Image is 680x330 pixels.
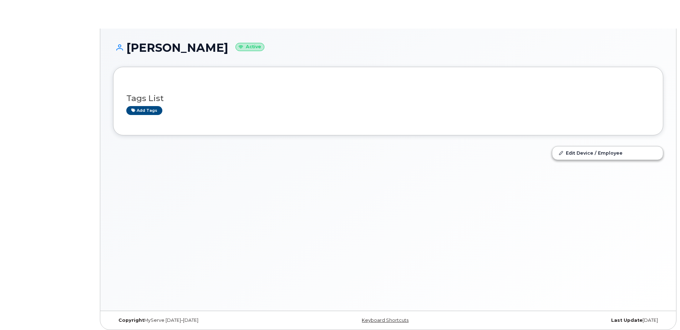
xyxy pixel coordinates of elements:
a: Add tags [126,106,162,115]
a: Keyboard Shortcuts [362,317,408,323]
h1: [PERSON_NAME] [113,41,663,54]
strong: Last Update [611,317,643,323]
small: Active [235,43,264,51]
div: [DATE] [480,317,663,323]
a: Edit Device / Employee [552,146,663,159]
strong: Copyright [118,317,144,323]
div: MyServe [DATE]–[DATE] [113,317,296,323]
h3: Tags List [126,94,650,103]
